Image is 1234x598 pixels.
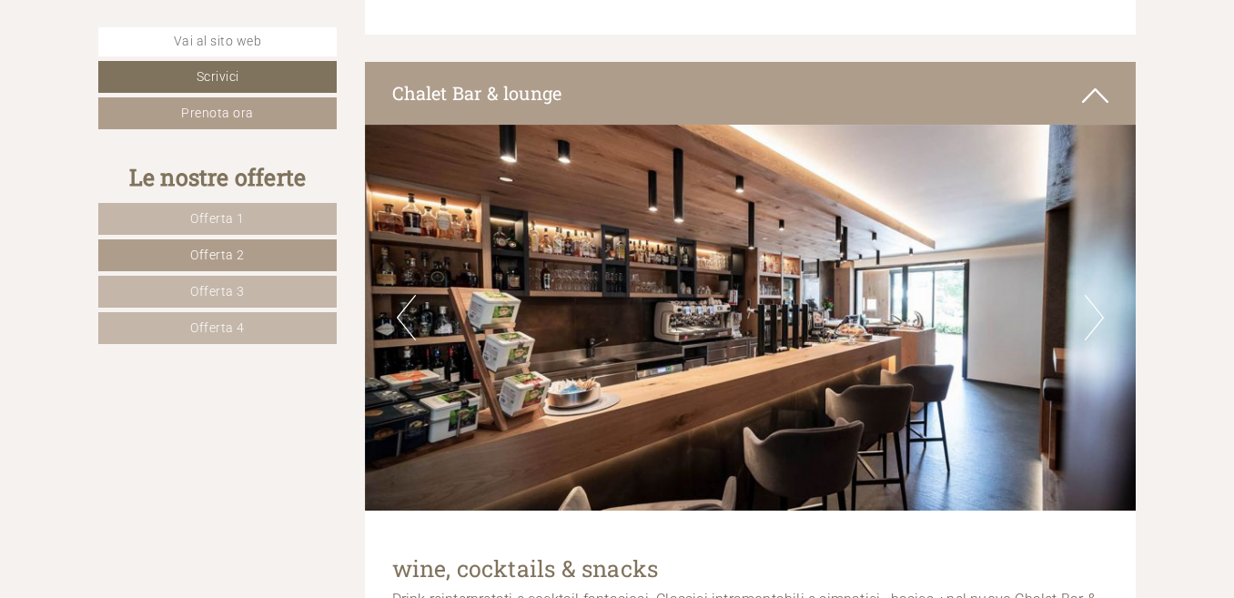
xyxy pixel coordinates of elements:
div: Hotel Simpaty [28,54,281,68]
span: Offerta 1 [190,211,245,226]
div: Chalet Bar & lounge [365,62,1137,125]
div: Buon giorno, come possiamo aiutarla? [15,50,290,106]
button: Next [1085,295,1104,340]
a: Scrivici [98,61,337,93]
button: Previous [397,295,416,340]
a: Vai al sito web [98,27,337,56]
button: Invia [632,480,718,512]
div: mercoledì [308,15,410,46]
a: Prenota ora [98,97,337,129]
span: Offerta 3 [190,284,245,299]
div: Le nostre offerte [98,161,337,194]
small: 09:51 [28,89,281,102]
span: Offerta 2 [190,248,245,262]
h1: wine, cocktails & snacks [392,556,1109,582]
span: Offerta 4 [190,320,245,335]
